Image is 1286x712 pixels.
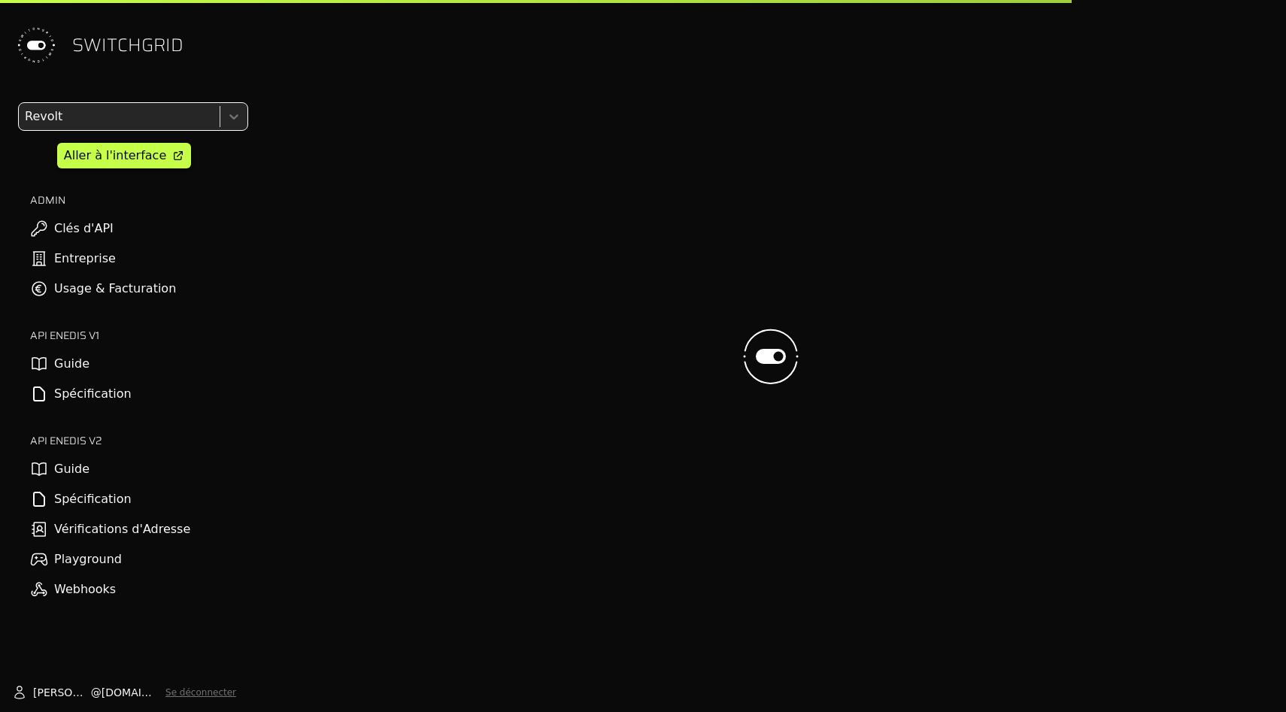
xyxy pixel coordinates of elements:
[72,33,183,57] span: SWITCHGRID
[165,686,236,698] button: Se déconnecter
[57,143,191,168] a: Aller à l'interface
[91,685,102,700] span: @
[102,685,159,700] span: [DOMAIN_NAME]
[64,147,166,165] div: Aller à l'interface
[12,21,60,69] img: Switchgrid Logo
[33,685,91,700] span: [PERSON_NAME]
[30,192,248,208] h2: ADMIN
[30,328,248,343] h2: API ENEDIS v1
[30,433,248,448] h2: API ENEDIS v2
